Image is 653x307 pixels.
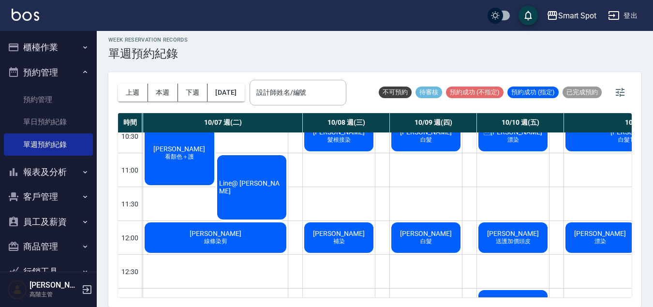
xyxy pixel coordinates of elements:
div: 10/10 週(五) [477,113,564,132]
h5: [PERSON_NAME] [30,280,79,290]
button: 上週 [118,84,148,102]
button: 登出 [604,7,641,25]
button: Smart Spot [543,6,601,26]
span: [PERSON_NAME] [485,230,541,237]
span: 線條染剪 [202,237,229,246]
button: 商品管理 [4,234,93,259]
span: [PERSON_NAME] [188,230,243,237]
img: Logo [12,9,39,21]
button: [DATE] [208,84,244,102]
div: 10/07 週(二) [143,113,303,132]
div: 10:30 [118,119,142,153]
button: 本週 [148,84,178,102]
button: 櫃檯作業 [4,35,93,60]
div: 12:00 [118,220,142,254]
div: 10/09 週(四) [390,113,477,132]
span: 白髮 [418,237,434,246]
span: [PERSON_NAME] [311,230,367,237]
div: 時間 [118,113,142,132]
button: 客戶管理 [4,184,93,209]
button: 報表及分析 [4,160,93,185]
span: 已完成預約 [563,88,602,97]
span: [PERSON_NAME] [398,230,454,237]
div: 12:30 [118,254,142,288]
div: 11:00 [118,153,142,187]
span: 不可預約 [379,88,412,97]
button: 員工及薪資 [4,209,93,234]
span: [PERSON_NAME] [572,230,628,237]
span: [PERSON_NAME] [151,145,207,153]
button: 預約管理 [4,60,93,85]
span: 補染 [331,237,347,246]
span: 送護加價頭皮 [494,237,533,246]
div: 10/08 週(三) [303,113,390,132]
span: 漂染 [505,136,521,144]
a: 預約管理 [4,88,93,111]
span: 漂染 [593,237,608,246]
p: 高階主管 [30,290,79,299]
span: 預約成功 (指定) [507,88,559,97]
span: 髮根接染 [326,136,353,144]
div: Smart Spot [558,10,597,22]
span: Line@ [PERSON_NAME] [217,179,287,195]
button: 行銷工具 [4,259,93,284]
div: 11:30 [118,187,142,220]
img: Person [8,280,27,299]
h3: 單週預約紀錄 [108,47,188,60]
span: 看顏色＋護 [163,153,196,161]
a: 單日預約紀錄 [4,111,93,133]
button: save [519,6,538,25]
span: 待審核 [416,88,442,97]
button: 下週 [178,84,208,102]
span: 白髮 [418,136,434,144]
span: 預約成功 (不指定) [446,88,504,97]
a: 單週預約紀錄 [4,133,93,156]
h2: WEEK RESERVATION RECORDS [108,37,188,43]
